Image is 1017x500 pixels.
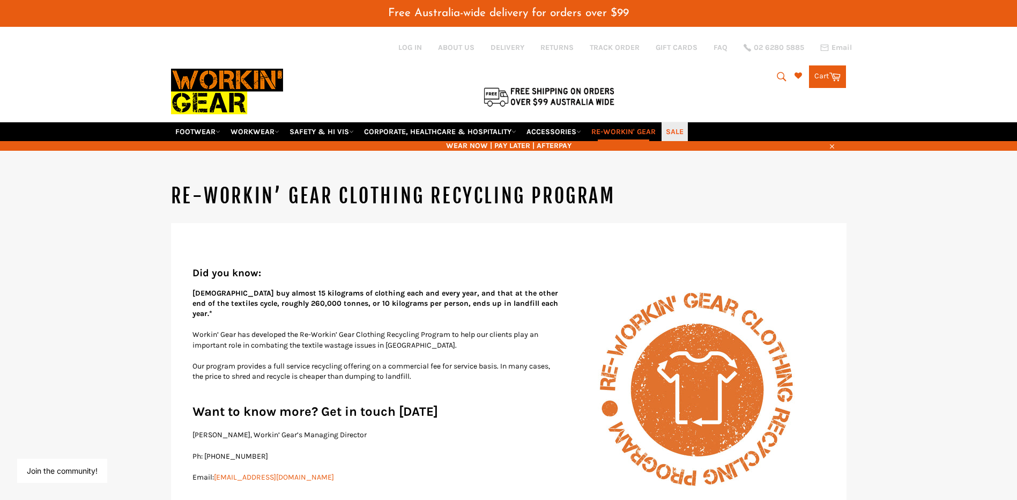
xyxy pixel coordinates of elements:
a: RETURNS [540,42,574,53]
a: ABOUT US [438,42,474,53]
a: SAFETY & HI VIS [285,122,358,141]
a: CORPORATE, HEALTHCARE & HOSPITALITY [360,122,521,141]
p: Workin’ Gear has developed the Re-Workin’ Gear Clothing Recycling Program to help our clients pla... [192,329,825,350]
a: Cart [809,65,846,88]
img: Flat $9.95 shipping Australia wide [482,85,616,108]
a: SALE [662,122,688,141]
span: 02 6280 5885 [754,44,804,52]
a: DELIVERY [491,42,524,53]
h1: Re-Workin’ Gear Clothing Recycling Program [171,183,847,210]
a: WORKWEAR [226,122,284,141]
a: Log in [398,43,422,52]
h3: Want to know more? Get in touch [DATE] [192,403,825,421]
strong: [DEMOGRAPHIC_DATA] buy almost 15 kilograms of clothing each and every year, and that at the other... [192,289,558,319]
a: FAQ [714,42,728,53]
a: GIFT CARDS [656,42,697,53]
a: [EMAIL_ADDRESS][DOMAIN_NAME] [214,473,334,482]
a: RE-WORKIN' GEAR [587,122,660,141]
p: Ph: [PHONE_NUMBER] [192,451,825,461]
a: Email [820,43,852,52]
a: ACCESSORIES [522,122,585,141]
h2: Did you know: [192,266,825,280]
img: Workin Gear leaders in Workwear, Safety Boots, PPE, Uniforms. Australia's No.1 in Workwear [171,61,283,122]
p: [PERSON_NAME], Workin’ Gear’s Managing Director [192,430,825,440]
span: Email [832,44,852,52]
span: Free Australia-wide delivery for orders over $99 [388,8,629,19]
button: Join the community! [27,466,98,475]
a: 02 6280 5885 [744,44,804,52]
a: FOOTWEAR [171,122,225,141]
p: Our program provides a full service recycling offering on a commercial fee for service basis. In ... [192,361,825,382]
span: WEAR NOW | PAY LATER | AFTERPAY [171,141,847,151]
p: Email: [192,472,825,482]
a: TRACK ORDER [590,42,640,53]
